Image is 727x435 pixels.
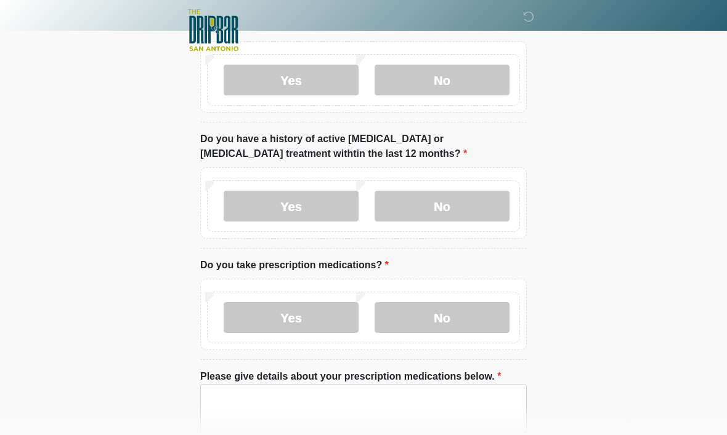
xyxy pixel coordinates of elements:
label: No [375,302,510,333]
label: Yes [224,302,359,333]
label: Yes [224,191,359,221]
img: The DRIPBaR - San Antonio Fossil Creek Logo [188,9,238,52]
label: Do you have a history of active [MEDICAL_DATA] or [MEDICAL_DATA] treatment withtin the last 12 mo... [200,132,527,161]
label: Please give details about your prescription medications below. [200,369,501,384]
label: Do you take prescription medications? [200,258,389,273]
label: No [375,191,510,221]
label: Yes [224,65,359,95]
label: No [375,65,510,95]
